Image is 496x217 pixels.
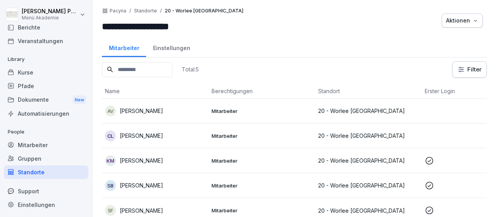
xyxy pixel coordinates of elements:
[315,84,422,99] th: Standort
[446,16,479,25] div: Aktionen
[134,8,157,14] p: Standorte
[120,181,163,189] p: [PERSON_NAME]
[318,132,418,140] p: 20 - Worlee [GEOGRAPHIC_DATA]
[4,93,88,107] div: Dokumente
[120,156,163,165] p: [PERSON_NAME]
[182,66,199,73] p: Total: 5
[4,34,88,48] a: Veranstaltungen
[212,207,312,214] p: Mitarbeiter
[318,207,418,215] p: 20 - Worlee [GEOGRAPHIC_DATA]
[110,8,126,14] a: Pacyna
[73,95,86,104] div: New
[129,8,131,14] p: /
[22,15,78,21] p: Menü Akademie
[212,108,312,115] p: Mitarbeiter
[102,37,146,57] a: Mitarbeiter
[4,198,88,212] a: Einstellungen
[318,181,418,189] p: 20 - Worlee [GEOGRAPHIC_DATA]
[4,138,88,152] a: Mitarbeiter
[120,132,163,140] p: [PERSON_NAME]
[318,107,418,115] p: 20 - Worlee [GEOGRAPHIC_DATA]
[212,132,312,139] p: Mitarbeiter
[105,205,116,216] div: SF
[4,165,88,179] a: Standorte
[457,66,482,73] div: Filter
[102,84,208,99] th: Name
[4,53,88,66] p: Library
[442,14,483,28] button: Aktionen
[212,182,312,189] p: Mitarbeiter
[105,106,116,116] div: AV
[4,107,88,120] a: Automatisierungen
[318,156,418,165] p: 20 - Worlee [GEOGRAPHIC_DATA]
[4,21,88,34] a: Berichte
[4,79,88,93] a: Pfade
[4,152,88,165] a: Gruppen
[105,155,116,166] div: KM
[22,8,78,15] p: [PERSON_NAME] Pacyna
[453,62,486,77] button: Filter
[165,8,243,14] p: 20 - Worlee [GEOGRAPHIC_DATA]
[160,8,162,14] p: /
[4,66,88,79] a: Kurse
[120,107,163,115] p: [PERSON_NAME]
[120,207,163,215] p: [PERSON_NAME]
[146,37,197,57] a: Einstellungen
[105,180,116,191] div: SB
[212,157,312,164] p: Mitarbeiter
[4,126,88,138] p: People
[4,93,88,107] a: DokumenteNew
[208,84,315,99] th: Berechtigungen
[105,130,116,141] div: CL
[4,184,88,198] div: Support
